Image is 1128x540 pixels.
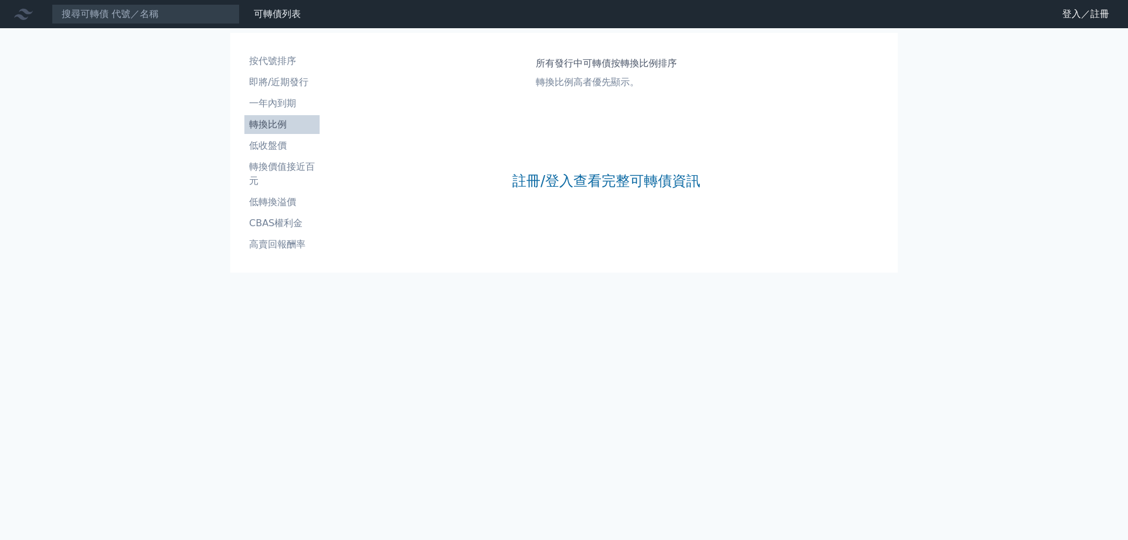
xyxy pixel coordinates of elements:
[244,118,320,132] li: 轉換比例
[244,94,320,113] a: 一年內到期
[244,237,320,251] li: 高賣回報酬率
[244,136,320,155] a: 低收盤價
[244,52,320,71] a: 按代號排序
[254,8,301,19] a: 可轉債列表
[244,115,320,134] a: 轉換比例
[512,172,700,190] a: 註冊/登入查看完整可轉債資訊
[244,96,320,110] li: 一年內到期
[244,235,320,254] a: 高賣回報酬率
[244,54,320,68] li: 按代號排序
[244,216,320,230] li: CBAS權利金
[536,56,677,71] h1: 所有發行中可轉債按轉換比例排序
[244,160,320,188] li: 轉換價值接近百元
[244,157,320,190] a: 轉換價值接近百元
[244,195,320,209] li: 低轉換溢價
[536,75,677,89] p: 轉換比例高者優先顯示。
[244,73,320,92] a: 即將/近期發行
[1053,5,1119,24] a: 登入／註冊
[244,214,320,233] a: CBAS權利金
[52,4,240,24] input: 搜尋可轉債 代號／名稱
[244,75,320,89] li: 即將/近期發行
[244,139,320,153] li: 低收盤價
[244,193,320,212] a: 低轉換溢價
